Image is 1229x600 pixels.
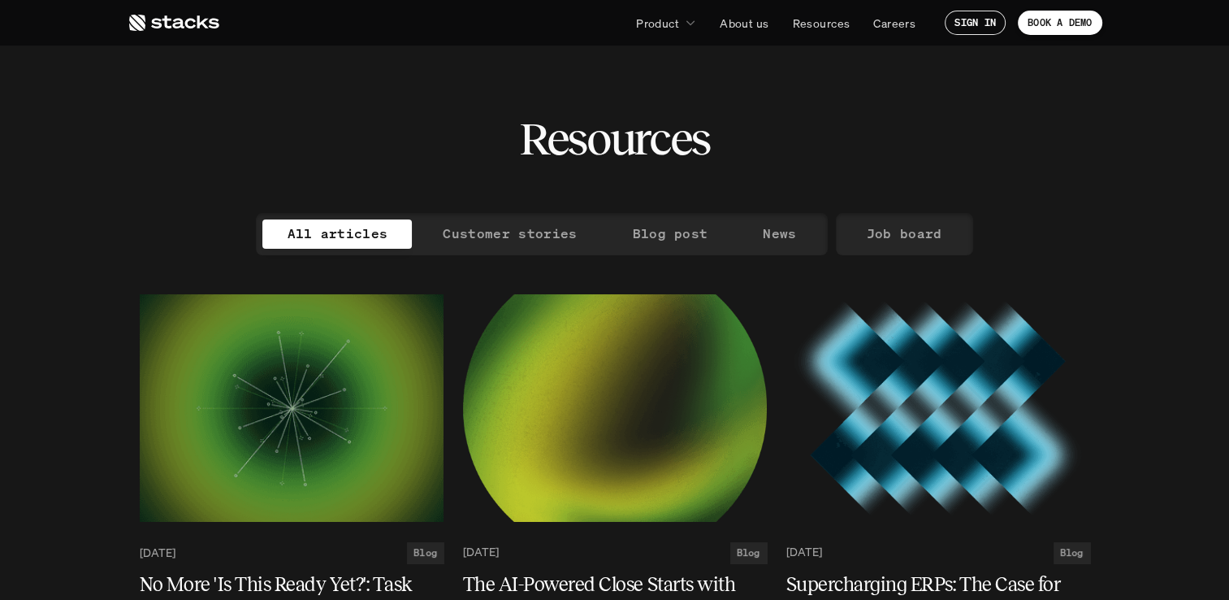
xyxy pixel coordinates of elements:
[140,546,175,559] p: [DATE]
[418,220,601,249] a: Customer stories
[1060,547,1084,559] h2: Blog
[863,8,925,37] a: Careers
[463,546,499,559] p: [DATE]
[710,8,778,37] a: About us
[954,17,996,28] p: SIGN IN
[786,546,822,559] p: [DATE]
[786,542,1090,563] a: [DATE]Blog
[463,542,767,563] a: [DATE]Blog
[244,73,314,86] a: Privacy Policy
[287,222,387,246] p: All articles
[608,220,732,249] a: Blog post
[443,222,577,246] p: Customer stories
[1018,11,1102,35] a: BOOK A DEMO
[262,220,412,249] a: All articles
[1028,17,1093,28] p: BOOK A DEMO
[945,11,1006,35] a: SIGN IN
[873,15,915,32] p: Careers
[738,220,820,249] a: News
[720,15,768,32] p: About us
[519,114,710,164] h2: Resources
[140,542,444,563] a: [DATE]Blog
[413,547,437,559] h2: Blog
[737,547,760,559] h2: Blog
[763,222,796,246] p: News
[782,8,859,37] a: Resources
[842,220,967,249] a: Job board
[867,222,942,246] p: Job board
[792,15,850,32] p: Resources
[636,15,679,32] p: Product
[632,222,708,246] p: Blog post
